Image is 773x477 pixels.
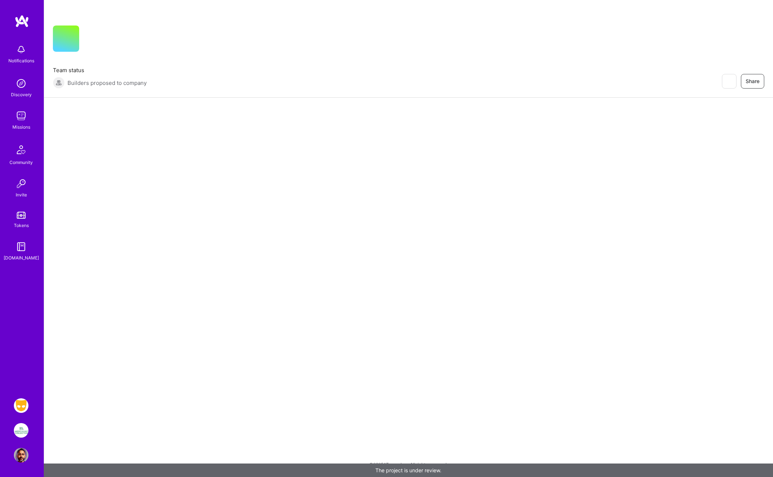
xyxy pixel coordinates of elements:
[14,109,28,123] img: teamwork
[88,37,94,43] i: icon CompanyGray
[14,448,28,462] img: User Avatar
[12,398,30,413] a: Grindr: Product & Marketing
[12,448,30,462] a: User Avatar
[9,159,33,166] div: Community
[8,57,34,64] div: Notifications
[14,42,28,57] img: bell
[12,423,30,438] a: We Are The Merchants: Founding Product Manager, Merchant Collective
[746,78,760,85] span: Share
[726,78,732,84] i: icon EyeClosed
[14,239,28,254] img: guide book
[4,254,39,262] div: [DOMAIN_NAME]
[14,398,28,413] img: Grindr: Product & Marketing
[14,222,29,229] div: Tokens
[14,76,28,91] img: discovery
[53,77,65,89] img: Builders proposed to company
[741,74,764,89] button: Share
[44,464,773,477] div: The project is under review.
[12,141,30,159] img: Community
[14,176,28,191] img: Invite
[53,66,147,74] span: Team status
[11,91,32,98] div: Discovery
[15,15,29,28] img: logo
[17,212,26,219] img: tokens
[14,423,28,438] img: We Are The Merchants: Founding Product Manager, Merchant Collective
[67,79,147,87] span: Builders proposed to company
[16,191,27,199] div: Invite
[12,123,30,131] div: Missions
